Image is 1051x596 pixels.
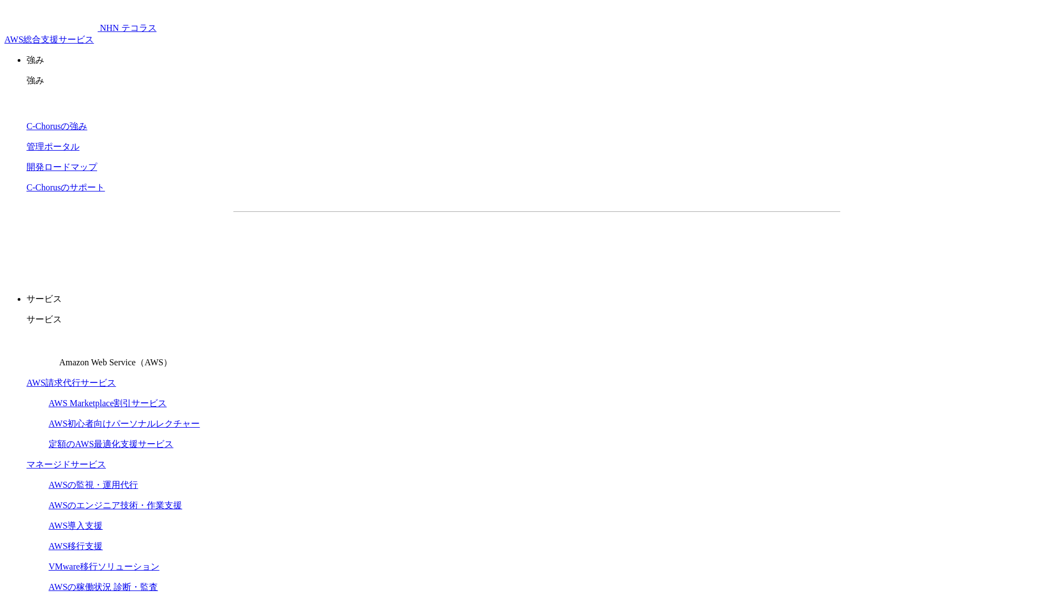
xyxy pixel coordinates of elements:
[49,562,159,571] a: VMware移行ソリューション
[49,501,182,510] a: AWSのエンジニア技術・作業支援
[4,23,157,44] a: AWS総合支援サービス C-Chorus NHN テコラスAWS総合支援サービス
[26,55,1047,66] p: 強み
[49,398,167,408] a: AWS Marketplace割引サービス
[4,4,98,31] img: AWS総合支援サービス C-Chorus
[354,230,531,257] a: 資料を請求する
[26,460,106,469] a: マネージドサービス
[49,480,138,489] a: AWSの監視・運用代行
[26,75,1047,87] p: 強み
[26,334,57,365] img: Amazon Web Service（AWS）
[49,439,173,449] a: 定額のAWS最適化支援サービス
[49,541,103,551] a: AWS移行支援
[26,378,116,387] a: AWS請求代行サービス
[26,162,97,172] a: 開発ロードマップ
[26,142,79,151] a: 管理ポータル
[542,230,720,257] a: まずは相談する
[49,582,158,592] a: AWSの稼働状況 診断・監査
[26,314,1047,326] p: サービス
[26,183,105,192] a: C-Chorusのサポート
[26,294,1047,305] p: サービス
[59,358,172,367] span: Amazon Web Service（AWS）
[49,521,103,530] a: AWS導入支援
[26,121,87,131] a: C-Chorusの強み
[49,419,200,428] a: AWS初心者向けパーソナルレクチャー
